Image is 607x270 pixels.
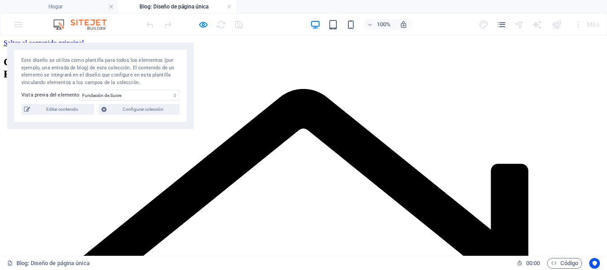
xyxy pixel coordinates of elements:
font: Configurar colección [123,107,164,112]
font: Este diseño se utiliza como plantilla para todos los elementos (por ejemplo, una entrada de blog)... [21,57,174,85]
font: Blog: Diseño de página única [16,260,90,266]
font: 100% [377,21,391,28]
font: Código [560,260,578,266]
a: Haga clic para cancelar la selección. Haga doble clic para abrir Páginas. [7,258,90,269]
button: Configurar colección [99,104,180,115]
font: Editar contenido [46,107,78,112]
img: Logotipo del editor [51,19,118,30]
font: Blog: Diseño de página única [140,4,208,10]
button: páginas [496,19,507,30]
h6: Tiempo de sesión [517,258,540,269]
font: Hogar [48,4,63,10]
i: Al cambiar el tamaño, se ajusta automáticamente el nivel de zoom para adaptarse al dispositivo el... [399,20,407,28]
font: 00:00 [526,260,540,266]
button: Editar contenido [21,104,94,115]
font: Vista previa del elemento [21,92,79,98]
button: Centrados en el usuario [589,258,600,269]
button: Haga clic aquí para salir del modo de vista previa y continuar editando [198,19,208,30]
button: Código [547,258,582,269]
button: 100% [363,19,395,30]
a: Saltar al contenido principal [4,4,84,11]
i: Páginas (Ctrl+Alt+S) [496,20,507,30]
